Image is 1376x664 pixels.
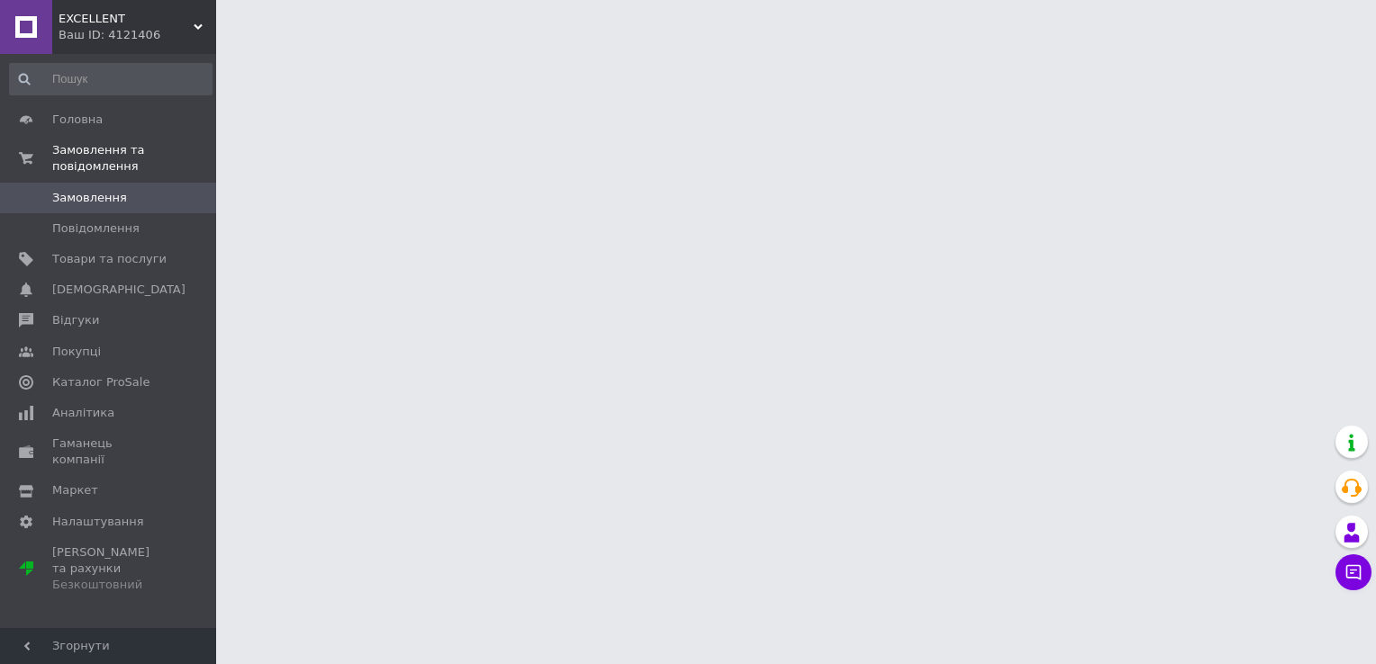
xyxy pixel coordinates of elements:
span: Замовлення [52,190,127,206]
span: Каталог ProSale [52,374,149,390]
span: EXCELLENT [59,11,194,27]
span: Покупці [52,344,101,360]
span: [DEMOGRAPHIC_DATA] [52,282,186,298]
span: Гаманець компанії [52,435,167,468]
span: Маркет [52,482,98,498]
button: Чат з покупцем [1335,554,1371,590]
input: Пошук [9,63,213,95]
span: Налаштування [52,514,144,530]
span: Товари та послуги [52,251,167,267]
span: Відгуки [52,312,99,328]
span: Повідомлення [52,220,140,237]
span: Аналітика [52,405,114,421]
span: Головна [52,112,103,128]
span: Замовлення та повідомлення [52,142,216,175]
span: [PERSON_NAME] та рахунки [52,544,167,594]
div: Ваш ID: 4121406 [59,27,216,43]
div: Безкоштовний [52,577,167,593]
